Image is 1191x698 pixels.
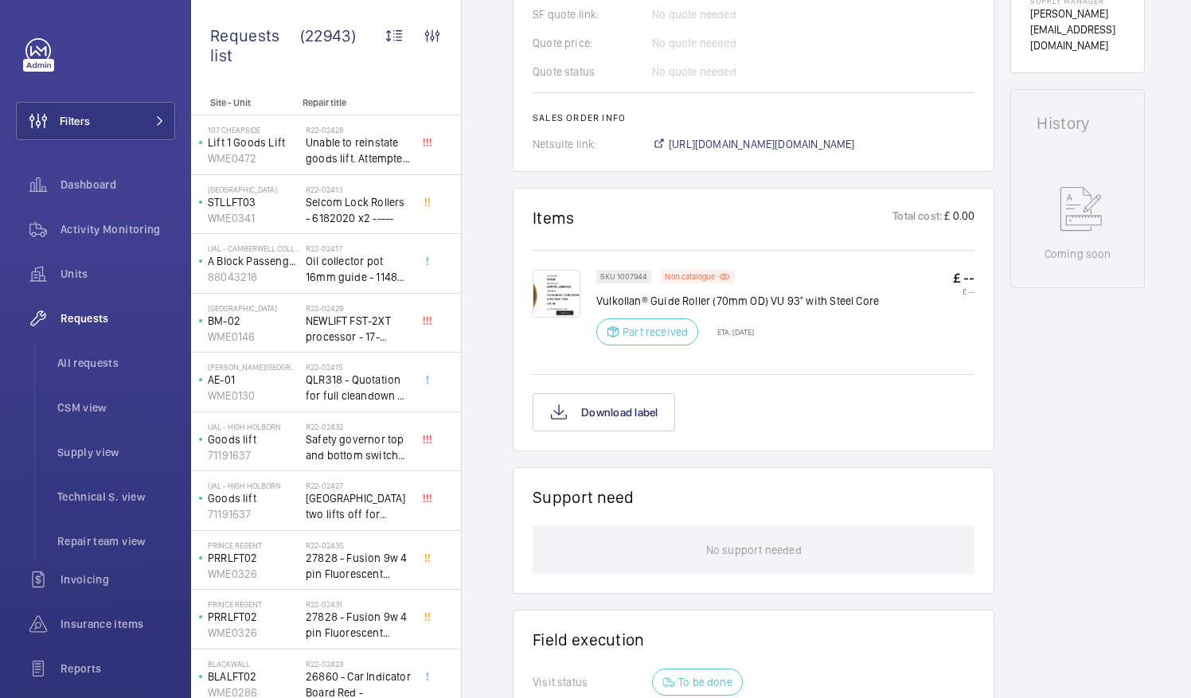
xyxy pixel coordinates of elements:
[533,487,635,507] h1: Support need
[57,444,175,460] span: Supply view
[208,210,299,226] p: WME0341
[306,362,411,372] h2: R22-02415
[208,431,299,447] p: Goods lift
[533,393,675,431] button: Download label
[306,244,411,253] h2: R22-02417
[306,490,411,522] span: [GEOGRAPHIC_DATA] two lifts off for safety governor rope switches at top and bottom. Immediate de...
[306,422,411,431] h2: R22-02432
[953,287,974,296] p: £ --
[210,25,300,65] span: Requests list
[208,269,299,285] p: 88043218
[306,609,411,641] span: 27828 - Fusion 9w 4 pin Fluorescent Lamp / Bulb - Used on Prince regent lift No2 car top test con...
[208,244,299,253] p: UAL - Camberwell College of Arts
[208,303,299,313] p: [GEOGRAPHIC_DATA]
[306,550,411,582] span: 27828 - Fusion 9w 4 pin Fluorescent Lamp / Bulb - Used on Prince regent lift No2 car top test con...
[208,313,299,329] p: BM-02
[208,566,299,582] p: WME0326
[61,571,175,587] span: Invoicing
[208,253,299,269] p: A Block Passenger Lift 2 (B) L/H
[208,669,299,684] p: BLALFT02
[596,293,879,309] p: Vulkollan® Guide Roller (70mm OD) VU 93° with Steel Core
[306,372,411,404] span: QLR318 - Quotation for full cleandown of lift and motor room at, Workspace, [PERSON_NAME][GEOGRAP...
[61,177,175,193] span: Dashboard
[57,489,175,505] span: Technical S. view
[61,661,175,677] span: Reports
[306,194,411,226] span: Selcom Lock Rollers - 6182020 x2 -----
[665,274,715,279] p: Non catalogue
[208,540,299,550] p: Prince Regent
[533,112,974,123] h2: Sales order info
[600,274,647,279] p: SKU 1007944
[61,310,175,326] span: Requests
[306,431,411,463] span: Safety governor top and bottom switches not working from an immediate defect. Lift passenger lift...
[208,609,299,625] p: PRRLFT02
[678,674,732,690] p: To be done
[61,266,175,282] span: Units
[1037,115,1119,131] h1: History
[208,506,299,522] p: 71191637
[303,97,408,108] p: Repair title
[57,400,175,415] span: CSM view
[533,208,575,228] h1: Items
[943,208,974,228] p: £ 0.00
[1045,246,1111,262] p: Coming soon
[60,113,90,129] span: Filters
[61,616,175,632] span: Insurance items
[669,136,855,152] span: [URL][DOMAIN_NAME][DOMAIN_NAME]
[16,102,175,140] button: Filters
[208,362,299,372] p: [PERSON_NAME][GEOGRAPHIC_DATA]
[306,659,411,669] h2: R22-02423
[1030,6,1125,53] p: [PERSON_NAME][EMAIL_ADDRESS][DOMAIN_NAME]
[306,303,411,313] h2: R22-02429
[208,550,299,566] p: PRRLFT02
[208,388,299,404] p: WME0130
[208,185,299,194] p: [GEOGRAPHIC_DATA]
[208,659,299,669] p: Blackwall
[623,324,688,340] p: Part received
[892,208,943,228] p: Total cost:
[57,355,175,371] span: All requests
[306,313,411,345] span: NEWLIFT FST-2XT processor - 17-02000003 1021,00 euros x1
[208,125,299,135] p: 107 Cheapside
[208,625,299,641] p: WME0326
[306,599,411,609] h2: R22-02431
[306,253,411,285] span: Oil collector pot 16mm guide - 11482 x2
[208,329,299,345] p: WME0146
[208,447,299,463] p: 71191637
[708,327,754,337] p: ETA: [DATE]
[208,490,299,506] p: Goods lift
[306,135,411,166] span: Unable to reinstate goods lift. Attempted to swap control boards with PL2, no difference. Technic...
[208,372,299,388] p: AE-01
[208,599,299,609] p: Prince Regent
[61,221,175,237] span: Activity Monitoring
[57,533,175,549] span: Repair team view
[953,270,974,287] p: £ --
[208,481,299,490] p: UAL - High Holborn
[191,97,296,108] p: Site - Unit
[208,422,299,431] p: UAL - High Holborn
[533,630,974,649] h1: Field execution
[652,136,855,152] a: [URL][DOMAIN_NAME][DOMAIN_NAME]
[208,135,299,150] p: Lift 1 Goods Lift
[306,185,411,194] h2: R22-02413
[706,526,802,574] p: No support needed
[208,194,299,210] p: STLLFT03
[306,125,411,135] h2: R22-02428
[208,150,299,166] p: WME0472
[306,540,411,550] h2: R22-02435
[533,270,580,318] img: Tkz9ocqa38R5k59whaRbNqoDz_5lnw-_S5bGFkvoCeBB2bL8.png
[306,481,411,490] h2: R22-02427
